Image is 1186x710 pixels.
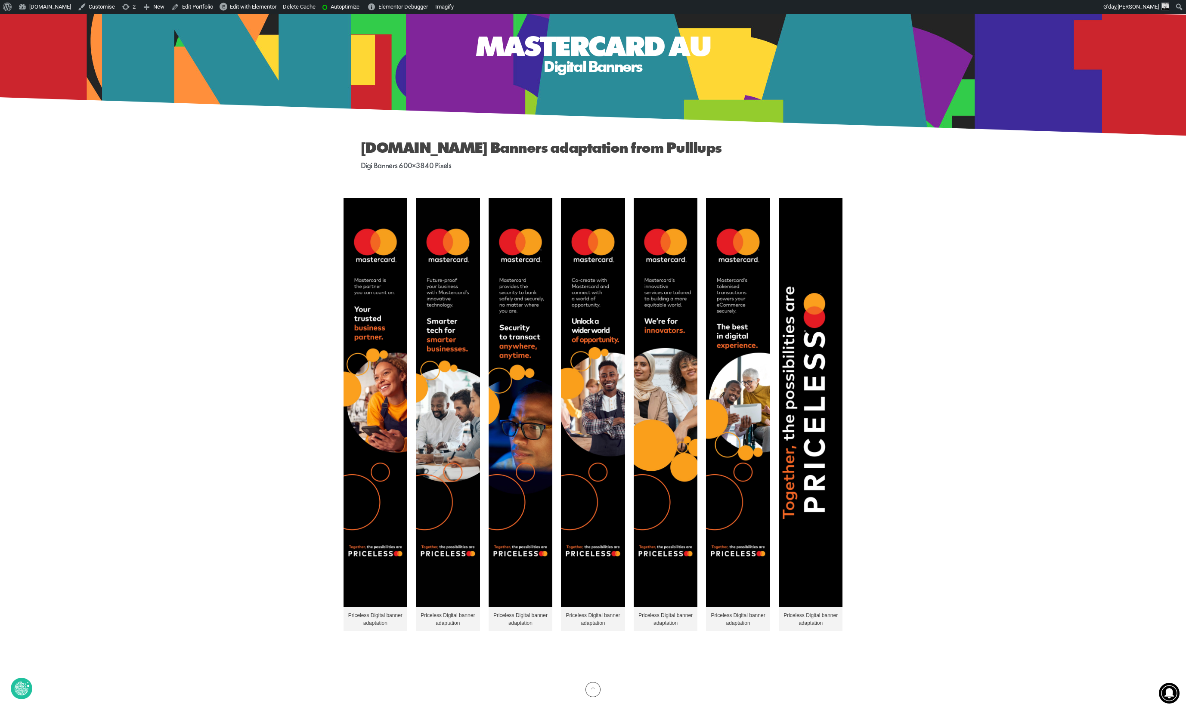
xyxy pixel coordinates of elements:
[1118,3,1159,10] span: [PERSON_NAME]
[779,607,843,631] figcaption: Priceless Digital banner adaptation
[489,607,553,631] figcaption: Priceless Digital banner adaptation
[416,607,480,631] figcaption: Priceless Digital banner adaptation
[706,607,770,631] figcaption: Priceless Digital banner adaptation
[11,678,32,699] button: Revoke Icon
[361,162,783,171] p: Digi Banners 600×3840 Pixels
[249,34,938,62] h4: Mastercard AU
[230,3,276,10] span: Edit with Elementor
[361,142,826,157] h2: [DOMAIN_NAME] Banners adaptation from Pulllups
[561,607,625,631] figcaption: Priceless Digital banner adaptation
[634,607,698,631] figcaption: Priceless Digital banner adaptation
[344,607,408,631] figcaption: Priceless Digital banner adaptation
